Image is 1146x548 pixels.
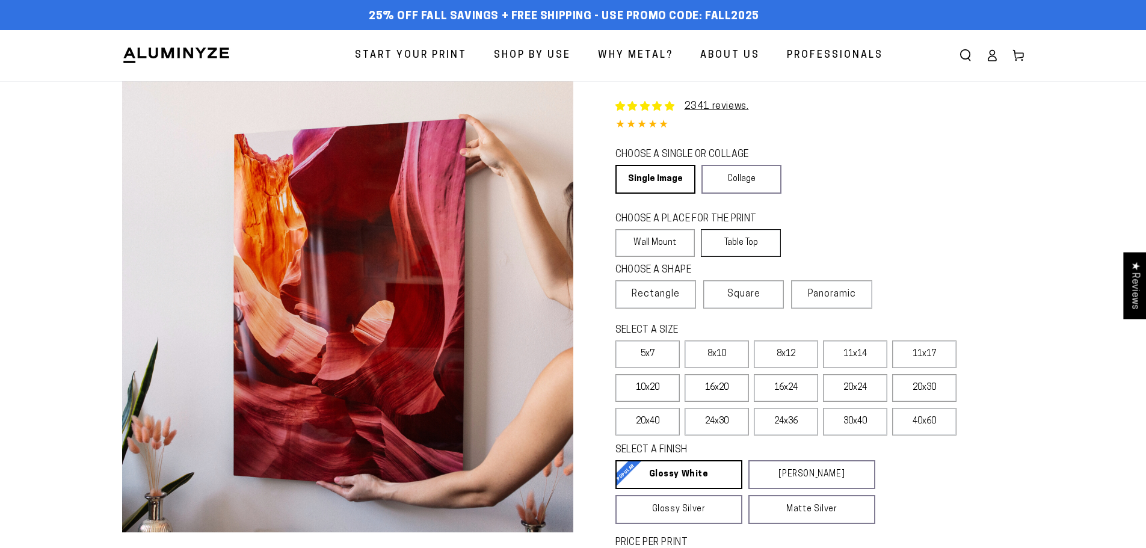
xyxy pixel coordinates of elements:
a: About Us [691,40,769,72]
span: 25% off FALL Savings + Free Shipping - Use Promo Code: FALL2025 [369,10,759,23]
label: 30x40 [823,408,887,436]
span: Rectangle [632,287,680,301]
a: Glossy Silver [615,495,742,524]
a: Why Metal? [589,40,682,72]
summary: Search our site [952,42,979,69]
label: Table Top [701,229,781,257]
label: 11x17 [892,340,957,368]
div: Click to open Judge.me floating reviews tab [1123,252,1146,319]
legend: SELECT A SIZE [615,324,856,337]
img: Aluminyze [122,46,230,64]
a: Shop By Use [485,40,580,72]
a: Start Your Print [346,40,476,72]
span: Start Your Print [355,47,467,64]
a: Single Image [615,165,695,194]
span: Why Metal? [598,47,673,64]
label: 8x10 [685,340,749,368]
label: 24x30 [685,408,749,436]
label: 16x24 [754,374,818,402]
legend: CHOOSE A SINGLE OR COLLAGE [615,148,771,162]
span: Panoramic [808,289,856,299]
span: Shop By Use [494,47,571,64]
div: 4.84 out of 5.0 stars [615,117,1024,134]
a: Glossy White [615,460,742,489]
label: 24x36 [754,408,818,436]
label: 20x30 [892,374,957,402]
label: 11x14 [823,340,887,368]
a: Professionals [778,40,892,72]
label: 8x12 [754,340,818,368]
legend: CHOOSE A PLACE FOR THE PRINT [615,212,770,226]
legend: SELECT A FINISH [615,443,846,457]
a: 2341 reviews. [685,102,749,111]
span: Square [727,287,760,301]
legend: CHOOSE A SHAPE [615,263,772,277]
span: Professionals [787,47,883,64]
label: 16x20 [685,374,749,402]
span: About Us [700,47,760,64]
label: Wall Mount [615,229,695,257]
a: Matte Silver [748,495,875,524]
label: 20x40 [615,408,680,436]
a: [PERSON_NAME] [748,460,875,489]
a: Collage [701,165,781,194]
label: 5x7 [615,340,680,368]
label: 10x20 [615,374,680,402]
label: 40x60 [892,408,957,436]
label: 20x24 [823,374,887,402]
